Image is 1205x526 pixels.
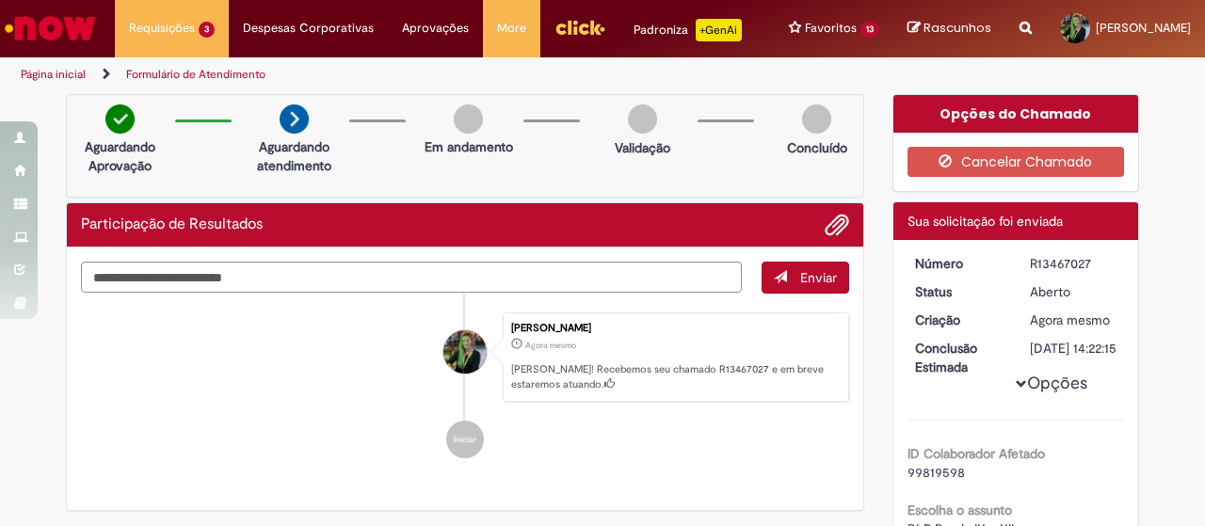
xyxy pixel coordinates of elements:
span: Enviar [800,269,837,286]
p: Concluído [787,138,847,157]
p: Aguardando Aprovação [74,137,166,175]
img: img-circle-grey.png [628,104,657,134]
span: Favoritos [805,19,857,38]
dt: Conclusão Estimada [901,339,1017,376]
div: Luiza Barros Calixto [443,330,487,374]
p: Validação [615,138,670,157]
dt: Status [901,282,1017,301]
div: 01/09/2025 10:22:11 [1030,311,1117,329]
span: 3 [199,22,215,38]
textarea: Digite sua mensagem aqui... [81,262,742,293]
p: Em andamento [425,137,513,156]
p: [PERSON_NAME]! Recebemos seu chamado R13467027 e em breve estaremos atuando. [511,362,839,391]
img: img-circle-grey.png [454,104,483,134]
p: Aguardando atendimento [249,137,340,175]
ul: Trilhas de página [14,57,789,92]
li: Luiza Barros Calixto [81,312,849,403]
img: check-circle-green.png [105,104,135,134]
span: [PERSON_NAME] [1096,20,1191,36]
b: ID Colaborador Afetado [908,445,1045,462]
div: Padroniza [634,19,742,41]
h2: Participação de Resultados Histórico de tíquete [81,216,263,233]
span: More [497,19,526,38]
img: click_logo_yellow_360x200.png [554,13,605,41]
span: Aprovações [402,19,469,38]
img: ServiceNow [2,9,99,47]
button: Cancelar Chamado [908,147,1125,177]
div: Aberto [1030,282,1117,301]
span: Rascunhos [924,19,991,37]
time: 01/09/2025 10:22:11 [525,340,576,351]
a: Rascunhos [908,20,991,38]
div: R13467027 [1030,254,1117,273]
a: Página inicial [21,67,86,82]
div: [PERSON_NAME] [511,323,839,334]
span: 99819598 [908,464,965,481]
span: Agora mesmo [1030,311,1110,328]
span: Sua solicitação foi enviada [908,213,1063,230]
button: Enviar [762,262,849,294]
dt: Número [901,254,1017,273]
div: [DATE] 14:22:15 [1030,339,1117,358]
b: Escolha o assunto [908,502,1012,518]
dt: Criação [901,311,1017,329]
ul: Histórico de tíquete [81,294,849,478]
span: Despesas Corporativas [243,19,374,38]
img: arrow-next.png [280,104,309,134]
div: Opções do Chamado [893,95,1139,133]
span: Requisições [129,19,195,38]
span: Agora mesmo [525,340,576,351]
button: Adicionar anexos [825,213,849,237]
p: +GenAi [696,19,742,41]
img: img-circle-grey.png [802,104,831,134]
time: 01/09/2025 10:22:11 [1030,311,1110,328]
a: Formulário de Atendimento [126,67,265,82]
span: 13 [860,22,879,38]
